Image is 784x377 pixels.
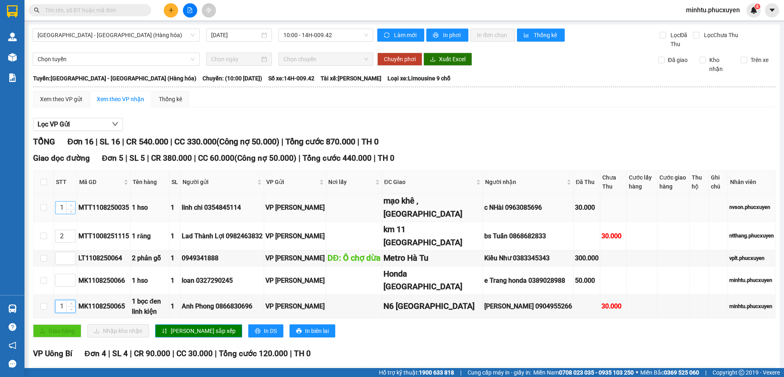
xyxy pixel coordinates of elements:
span: Số xe: 14H-009.42 [268,74,314,83]
span: SL 5 [129,153,145,163]
button: caret-down [765,3,779,18]
span: sync [384,32,391,39]
span: SL 4 [112,349,128,358]
span: Làm mới [394,31,418,40]
span: Người nhận [485,177,565,186]
th: Đã Thu [574,171,600,193]
span: plus [168,7,174,13]
td: VP Minh Khai [264,266,326,295]
td: LT1108250064 [77,251,131,266]
span: CR 380.000 [151,153,192,163]
div: MTT1108250035 [78,202,129,213]
div: 1 bọc đen linh kiện [132,296,168,317]
td: MTT1008251115 [77,222,131,251]
span: Increase Value [66,230,75,236]
span: TỔNG [33,137,55,146]
span: | [130,349,132,358]
th: STT [54,171,77,193]
span: | [172,349,174,358]
span: Chuyến: (10:00 [DATE]) [203,74,262,83]
span: | [147,153,149,163]
span: | [108,349,110,358]
div: 1 [171,202,179,213]
div: minhtu.phucxuyen [729,276,774,284]
span: question-circle [9,323,16,331]
div: 1 răng [132,231,168,241]
span: Nơi lấy [328,177,373,186]
b: Tuyến: [GEOGRAPHIC_DATA] - [GEOGRAPHIC_DATA] (Hàng hóa) [33,75,196,82]
span: caret-down [768,7,776,14]
button: sort-ascending[PERSON_NAME] sắp xếp [155,324,242,337]
div: MK1108250066 [78,275,129,286]
span: Hà Nội - Hạ Long (Hàng hóa) [38,29,195,41]
span: | [705,368,706,377]
img: warehouse-icon [8,33,17,41]
span: Hỗ trợ kỹ thuật: [379,368,454,377]
div: vplt.phucxuyen [729,254,774,262]
span: TH 0 [361,137,379,146]
span: up [69,231,73,236]
div: linh chi 0354845114 [182,202,263,213]
span: CC 30.000 [176,349,213,358]
div: 30.000 [601,231,625,241]
input: Chọn ngày [211,55,260,64]
span: Xuất Excel [439,55,465,64]
span: notification [9,342,16,349]
span: copyright [739,370,744,375]
div: minhtu.phucxuyen [729,302,774,310]
div: 0949341888 [182,253,263,263]
th: Ghi chú [709,171,728,193]
span: Decrease Value [66,258,75,264]
td: VP Dương Đình Nghệ [264,222,326,251]
button: printerIn biên lai [290,324,335,337]
span: Tổng cước 870.000 [285,137,355,146]
span: 10:00 - 14H-009.42 [283,29,368,41]
span: Thống kê [534,31,558,40]
button: aim [202,3,216,18]
th: Cước lấy hàng [627,171,657,193]
span: down [112,121,118,127]
span: TH 0 [294,349,311,358]
div: ntthang.phucxuyen [729,232,774,240]
td: VP Dương Đình Nghệ [264,193,326,222]
span: [PERSON_NAME] sắp xếp [171,326,236,335]
span: VP Uông Bí [33,349,72,358]
div: VP [PERSON_NAME] [265,275,325,286]
div: 1 [171,275,179,286]
div: VP [PERSON_NAME] [265,301,325,311]
span: | [122,137,124,146]
span: Mã GD [79,177,122,186]
div: Honda [GEOGRAPHIC_DATA] [383,268,481,293]
span: Kho nhận [706,55,735,73]
button: syncLàm mới [377,29,424,42]
span: | [194,153,196,163]
span: download [430,56,436,63]
span: Công nợ 50.000 [237,153,294,163]
span: sort-ascending [162,328,167,335]
span: ( [216,137,219,146]
div: nvson.phucxuyen [729,203,774,211]
span: printer [296,328,302,335]
span: Decrease Value [66,280,75,286]
strong: 0708 023 035 - 0935 103 250 [559,369,634,376]
span: Đã giao [665,55,691,64]
strong: 1900 633 818 [419,369,454,376]
button: plus [164,3,178,18]
button: file-add [183,3,197,18]
span: Tổng cước 440.000 [303,153,372,163]
img: warehouse-icon [8,53,17,62]
button: downloadNhập kho nhận [87,324,149,337]
button: printerIn phơi [426,29,468,42]
td: MTT1108250035 [77,193,131,222]
div: MTT1008251115 [78,231,129,241]
span: Công nợ 50.000 [219,137,276,146]
span: down [69,209,73,214]
div: 50.000 [575,275,599,286]
span: down [69,259,73,264]
div: VP [PERSON_NAME] [265,202,325,213]
div: Anh Phong 0866830696 [182,301,263,311]
span: Miền Nam [533,368,634,377]
span: 4 [756,4,759,9]
span: In biên lai [305,326,329,335]
div: VP [PERSON_NAME] [265,231,325,241]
